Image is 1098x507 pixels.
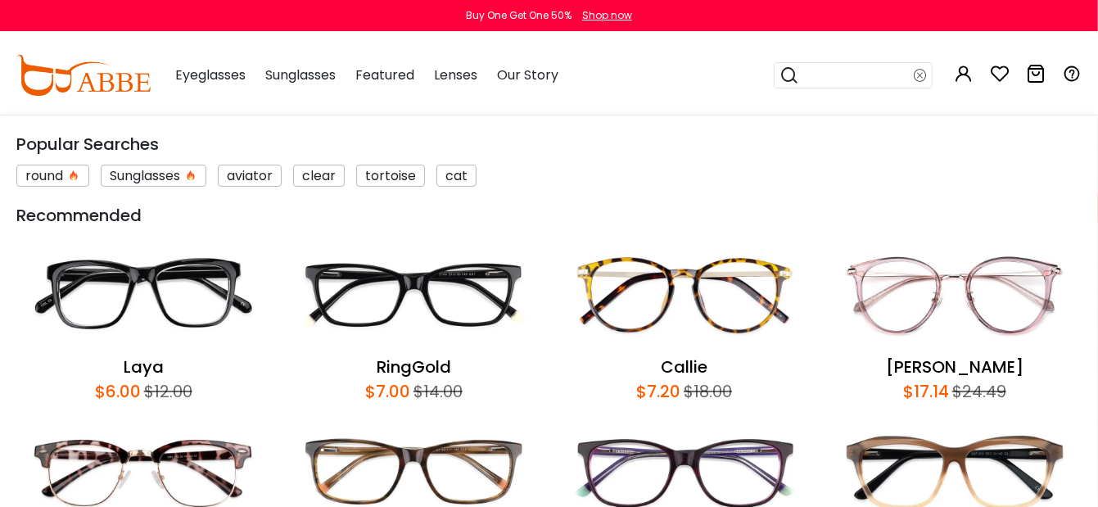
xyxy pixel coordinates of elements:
[582,8,632,23] div: Shop now
[293,165,345,187] div: clear
[124,355,164,378] a: Laya
[949,379,1006,404] div: $24.49
[141,379,192,404] div: $12.00
[558,236,811,355] img: Callie
[218,165,282,187] div: aviator
[377,355,451,378] a: RingGold
[365,379,410,404] div: $7.00
[661,355,707,378] a: Callie
[356,165,425,187] div: tortoise
[903,379,949,404] div: $17.14
[287,236,540,355] img: RingGold
[434,66,477,84] span: Lenses
[16,165,89,187] div: round
[574,8,632,22] a: Shop now
[828,236,1082,355] img: Naomi
[355,66,414,84] span: Featured
[101,165,206,187] div: Sunglasses
[466,8,572,23] div: Buy One Get One 50%
[16,55,151,96] img: abbeglasses.com
[95,379,141,404] div: $6.00
[680,379,732,404] div: $18.00
[410,379,463,404] div: $14.00
[636,379,680,404] div: $7.20
[16,203,1082,228] div: Recommended
[16,132,1082,156] div: Popular Searches
[265,66,336,84] span: Sunglasses
[886,355,1023,378] a: [PERSON_NAME]
[436,165,477,187] div: cat
[16,236,270,355] img: Laya
[497,66,558,84] span: Our Story
[175,66,246,84] span: Eyeglasses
